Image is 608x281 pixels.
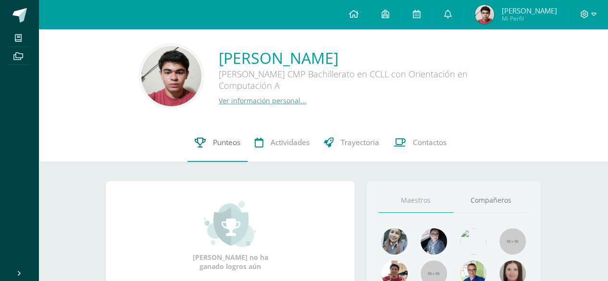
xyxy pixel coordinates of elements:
a: Compañeros [453,188,529,213]
img: 55x55 [499,228,526,255]
span: Contactos [413,137,447,147]
a: Contactos [386,123,454,162]
img: achievement_small.png [204,200,256,248]
div: [PERSON_NAME] no ha ganado logros aún [182,200,278,271]
a: Actividades [248,123,317,162]
div: [PERSON_NAME] CMP Bachillerato en CCLL con Orientación en Computación A [219,68,507,96]
span: Trayectoria [341,137,379,147]
a: Punteos [187,123,248,162]
a: [PERSON_NAME] [219,48,507,68]
img: c25c8a4a46aeab7e345bf0f34826bacf.png [460,228,486,255]
span: [PERSON_NAME] [501,6,557,15]
span: Actividades [271,137,310,147]
img: 45bd7986b8947ad7e5894cbc9b781108.png [381,228,408,255]
span: Mi Perfil [501,14,557,23]
a: Maestros [378,188,454,213]
a: Trayectoria [317,123,386,162]
span: Punteos [213,137,240,147]
img: b8baad08a0802a54ee139394226d2cf3.png [421,228,447,255]
img: c6ddeb8a0f1046f05ba56617d35fcd8e.png [475,5,494,24]
a: Ver información personal... [219,96,306,105]
img: 39dcf50ce71b67b3f60366125d8c3e75.png [141,46,201,106]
